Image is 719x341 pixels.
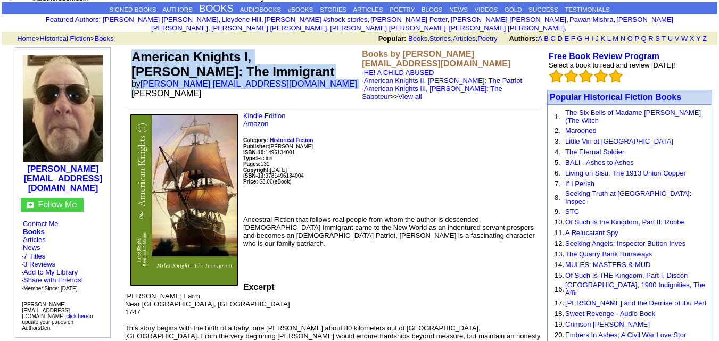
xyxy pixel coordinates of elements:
font: i [210,26,211,31]
a: Living on Sisu: The 1913 Union Copper [565,169,686,177]
a: Embers In Ashes; A Civil War Love Stor [565,331,686,339]
font: 2. [555,127,560,135]
a: SUCCESS [528,6,558,13]
a: H [584,35,589,43]
a: Z [703,35,707,43]
a: Featured Authors [46,15,99,23]
b: ISBN-10: [243,149,266,155]
font: Excerpt [243,282,275,292]
a: STORIES [320,6,346,13]
font: Select a book to read and review [DATE]! [549,61,675,69]
a: X [690,35,695,43]
img: bigemptystars.png [594,69,608,83]
a: ARTICLES [353,6,383,13]
font: · >> [362,85,502,101]
font: · [362,77,522,101]
a: [PERSON_NAME] Potter [370,15,448,23]
font: 10. [555,218,564,226]
a: Q [641,35,646,43]
font: 5. [555,159,560,167]
font: 13. [555,250,564,258]
font: i [568,17,569,23]
a: [PERSON_NAME] [PERSON_NAME] [151,15,673,32]
a: Of Such Is THE Kingdom, Part I, Discon [565,271,688,279]
font: 4. [555,148,560,156]
a: B [544,35,549,43]
b: Price: [243,179,258,185]
a: View all [398,93,422,101]
font: i [449,17,450,23]
a: K [601,35,606,43]
font: , , , [378,35,716,43]
a: [PERSON_NAME] #shock stories [265,15,368,23]
a: Marooned [565,127,597,135]
a: Free Book Review Program [549,52,659,61]
font: i [369,17,370,23]
a: BALI - Ashes to Ashes [565,159,634,167]
b: Pages: [243,161,261,167]
iframe: fb:like Facebook Social Plugin [243,196,509,207]
font: 9781496134004 [243,173,304,179]
b: Publisher: [243,144,269,149]
a: Pawan Mishra [569,15,613,23]
img: bigemptystars.png [564,69,578,83]
img: 97917.jpg [23,55,103,162]
a: BOOKS [200,3,234,14]
a: American Knights III, [PERSON_NAME]: The Saboteur [362,85,502,101]
a: STC [565,207,579,215]
font: Copyright: [243,167,270,173]
a: GOLD [505,6,522,13]
a: [PERSON_NAME] [PERSON_NAME] [103,15,218,23]
font: 15. [555,271,564,279]
a: Add to My Library [23,268,78,276]
font: Member Since: [DATE] [23,286,78,292]
a: 3 Reviews [23,260,55,268]
a: SIGNED BOOKS [109,6,156,13]
a: Historical Fiction [40,35,90,43]
a: The Quarry Bank Runaways [565,250,652,258]
font: i [615,17,616,23]
b: Books by [PERSON_NAME] [EMAIL_ADDRESS][DOMAIN_NAME] [362,49,510,68]
a: Share with Friends! [23,276,83,284]
font: : [46,15,101,23]
font: 14. [555,261,564,269]
font: 8. [555,194,560,202]
font: 11. [555,229,564,237]
font: 131 [243,161,269,167]
a: [PERSON_NAME] [EMAIL_ADDRESS][DOMAIN_NAME] [141,79,357,88]
img: bigemptystars.png [549,69,563,83]
font: 3. [555,137,560,145]
a: [GEOGRAPHIC_DATA], 1900 Indignities, The Affir [565,281,705,297]
font: 1496134001 [243,149,295,155]
a: Poetry [477,35,498,43]
a: MULES; MASTERS & MUD [565,261,650,269]
a: J [595,35,599,43]
a: If I Perish [565,180,594,188]
a: News [23,244,40,252]
font: 18. [555,310,564,318]
a: [PERSON_NAME] [PERSON_NAME] [449,24,565,32]
a: Popular Historical Fiction Books [550,93,681,102]
font: 6. [555,169,560,177]
font: · · · [21,268,83,292]
font: · · [21,252,83,292]
a: Contact Me [23,220,58,228]
a: D [557,35,562,43]
a: [PERSON_NAME] [PERSON_NAME] [330,24,445,32]
a: Articles [23,236,46,244]
a: HE! A CHILD ABUSED [364,69,434,77]
font: i [220,17,221,23]
font: $3.00 [259,179,272,185]
a: Historical Fiction [270,136,313,144]
font: · · · · [21,220,105,293]
a: Crimson [PERSON_NAME] [565,320,650,328]
img: 62784.jpg [130,114,238,286]
a: I [591,35,593,43]
a: T [662,35,666,43]
b: Category: [243,137,268,143]
a: VIDEOS [475,6,498,13]
a: BLOGS [422,6,443,13]
a: The Eternal Soldier [565,148,624,156]
font: 9. [555,207,560,215]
